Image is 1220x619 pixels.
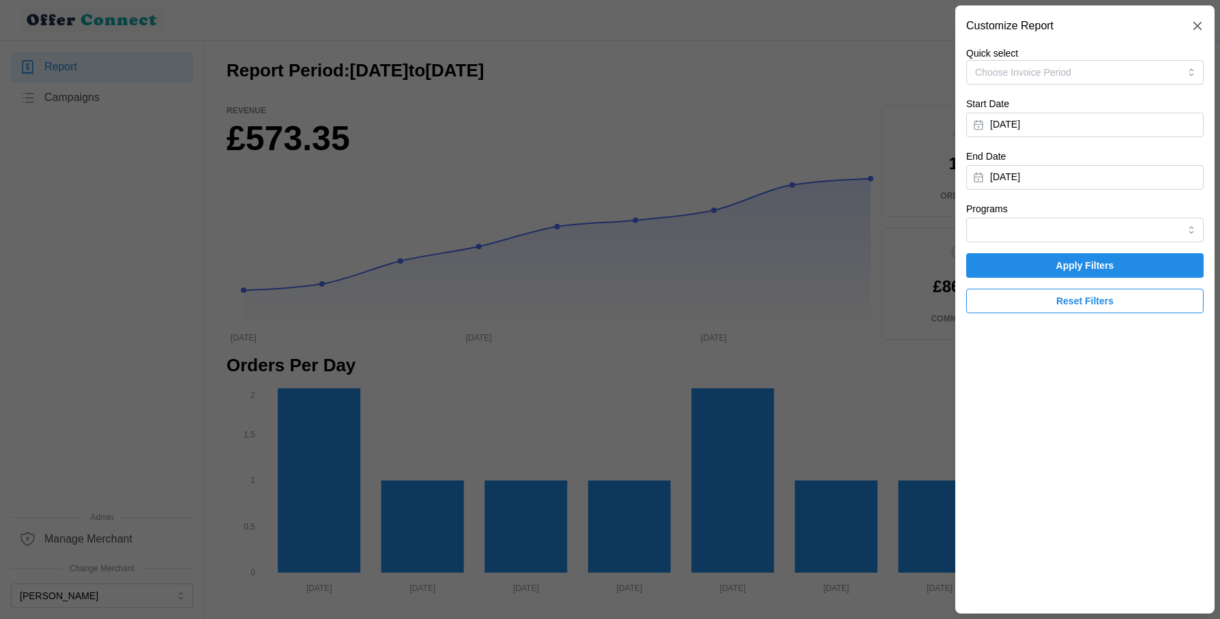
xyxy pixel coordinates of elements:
[966,46,1204,60] p: Quick select
[966,253,1204,278] button: Apply Filters
[966,289,1204,313] button: Reset Filters
[966,97,1009,112] label: Start Date
[975,67,1071,78] span: Choose Invoice Period
[966,113,1204,137] button: [DATE]
[966,60,1204,85] button: Choose Invoice Period
[966,202,1008,217] label: Programs
[1056,254,1114,277] span: Apply Filters
[966,20,1054,31] h2: Customize Report
[966,149,1006,164] label: End Date
[1056,289,1114,313] span: Reset Filters
[966,165,1204,190] button: [DATE]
